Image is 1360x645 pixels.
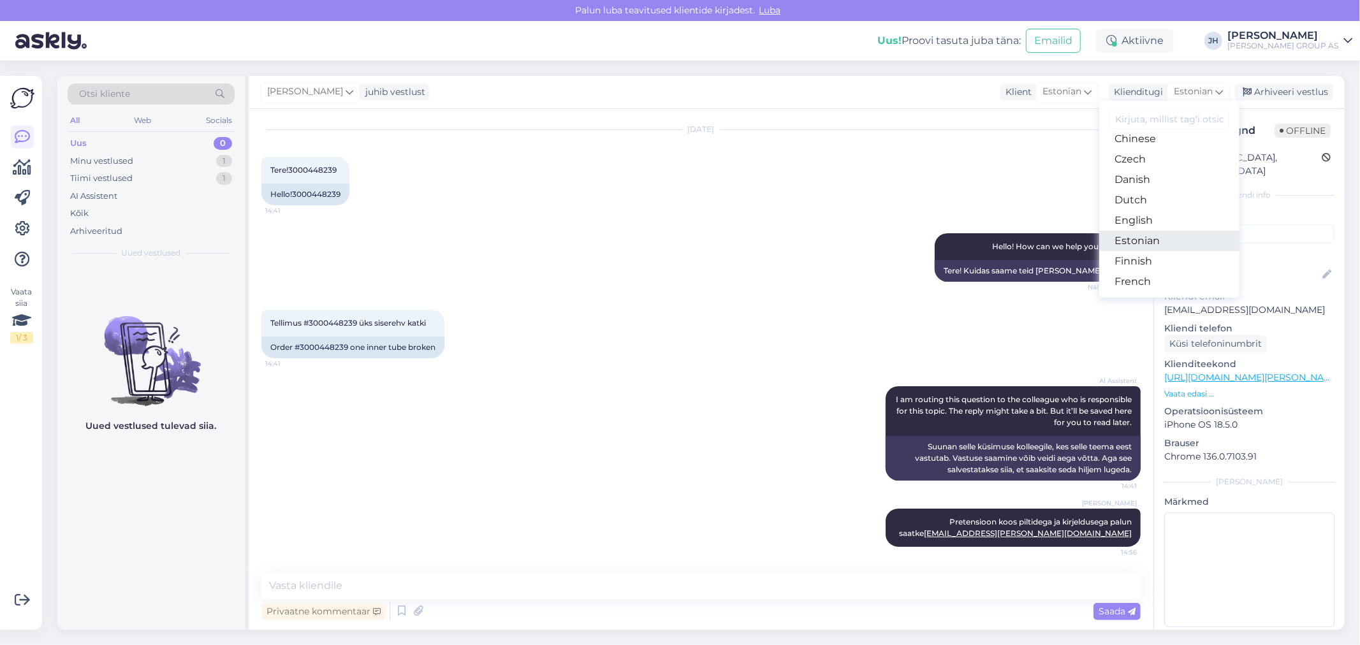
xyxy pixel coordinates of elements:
[1099,190,1239,210] a: Dutch
[1099,605,1136,617] span: Saada
[270,165,337,175] span: Tere!3000448239
[70,155,133,168] div: Minu vestlused
[896,395,1134,427] span: I am routing this question to the colleague who is responsible for this topic. The reply might ta...
[1204,32,1222,50] div: JH
[1168,151,1322,178] div: [GEOGRAPHIC_DATA], [GEOGRAPHIC_DATA]
[70,207,89,220] div: Kõik
[261,337,444,358] div: Order #3000448239 one inner tube broken
[1026,29,1081,53] button: Emailid
[1164,405,1334,418] p: Operatsioonisüsteem
[261,124,1141,135] div: [DATE]
[1082,498,1137,508] span: [PERSON_NAME]
[1099,170,1239,190] a: Danish
[1164,495,1334,509] p: Märkmed
[1099,251,1239,272] a: Finnish
[877,34,902,47] b: Uus!
[68,112,82,129] div: All
[1000,85,1032,99] div: Klient
[1099,149,1239,170] a: Czech
[1109,110,1229,129] input: Kirjuta, millist tag'i otsid
[265,359,313,368] span: 14:41
[1164,322,1334,335] p: Kliendi telefon
[1164,303,1334,317] p: [EMAIL_ADDRESS][DOMAIN_NAME]
[261,603,386,620] div: Privaatne kommentaar
[1164,418,1334,431] p: iPhone OS 18.5.0
[10,286,33,344] div: Vaata siia
[10,332,33,344] div: 1 / 3
[1089,481,1137,491] span: 14:41
[877,33,1021,48] div: Proovi tasuta juba täna:
[216,155,232,168] div: 1
[1164,388,1334,400] p: Vaata edasi ...
[267,85,343,99] span: [PERSON_NAME]
[1099,292,1239,312] a: German
[1275,124,1331,138] span: Offline
[70,225,122,238] div: Arhiveeritud
[1089,547,1137,557] span: 14:56
[70,137,87,150] div: Uus
[899,517,1134,538] span: Pretensioon koos piltidega ja kirjeldusega palun saatke
[1099,129,1239,149] a: Chinese
[1164,224,1334,243] input: Lisa tag
[1164,208,1334,222] p: Kliendi tag'id
[1164,249,1334,262] p: Kliendi nimi
[214,137,232,150] div: 0
[1088,282,1137,292] span: Nähtud ✓ 14:41
[1164,335,1267,352] div: Küsi telefoninumbrit
[57,293,245,408] img: No chats
[79,87,130,101] span: Otsi kliente
[1164,358,1334,371] p: Klienditeekond
[1109,85,1163,99] div: Klienditugi
[270,318,426,328] span: Tellimus #3000448239 üks siserehv katki
[261,184,349,205] div: Hello!3000448239
[132,112,154,129] div: Web
[1227,31,1338,41] div: [PERSON_NAME]
[1174,85,1213,99] span: Estonian
[1227,41,1338,51] div: [PERSON_NAME] GROUP AS
[1235,83,1333,101] div: Arhiveeri vestlus
[1164,450,1334,463] p: Chrome 136.0.7103.91
[122,247,181,259] span: Uued vestlused
[886,436,1141,481] div: Suunan selle küsimuse kolleegile, kes selle teema eest vastutab. Vastuse saamine võib veidi aega ...
[924,528,1132,538] a: [EMAIL_ADDRESS][PERSON_NAME][DOMAIN_NAME]
[1164,476,1334,488] div: [PERSON_NAME]
[935,260,1141,282] div: Tere! Kuidas saame teid [PERSON_NAME] aidata?
[216,172,232,185] div: 1
[70,190,117,203] div: AI Assistent
[1089,223,1137,233] span: AI Assistent
[86,419,217,433] p: Uued vestlused tulevad siia.
[1042,85,1081,99] span: Estonian
[1099,231,1239,251] a: Estonian
[1227,31,1352,51] a: [PERSON_NAME][PERSON_NAME] GROUP AS
[1096,29,1174,52] div: Aktiivne
[1099,210,1239,231] a: English
[265,206,313,215] span: 14:41
[360,85,425,99] div: juhib vestlust
[203,112,235,129] div: Socials
[1164,290,1334,303] p: Kliendi email
[10,86,34,110] img: Askly Logo
[992,242,1132,251] span: Hello! How can we help you [DATE]?
[756,4,785,16] span: Luba
[1165,268,1320,282] input: Lisa nimi
[1089,376,1137,386] span: AI Assistent
[1164,372,1340,383] a: [URL][DOMAIN_NAME][PERSON_NAME]
[1099,272,1239,292] a: French
[1164,437,1334,450] p: Brauser
[1164,189,1334,201] div: Kliendi info
[70,172,133,185] div: Tiimi vestlused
